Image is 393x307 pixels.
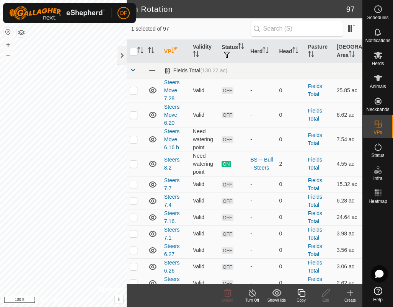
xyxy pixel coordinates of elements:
span: OFF [222,198,233,204]
div: - [250,180,273,188]
span: OFF [222,136,233,143]
button: i [115,295,123,304]
td: Need watering point [190,127,219,152]
span: Heatmap [369,199,387,204]
span: OFF [222,264,233,270]
td: 25.85 ac [334,78,362,103]
p-sorticon: Activate to sort [137,48,144,54]
span: i [118,296,120,302]
td: Valid [190,103,219,127]
a: Fields Total [308,243,322,257]
div: Fields Total [164,67,227,74]
a: Steers 7.1 [164,227,179,241]
p-sorticon: Activate to sort [292,48,298,54]
td: 0 [276,275,305,291]
div: - [250,246,273,254]
p-sorticon: Activate to sort [171,48,178,54]
a: Steers Move 7.28 [164,79,179,101]
a: Fields Total [308,210,322,224]
span: Animals [370,84,386,89]
a: Steers 8.2 [164,157,179,171]
input: Search (S) [251,21,343,37]
button: Reset Map [3,28,13,37]
td: Valid [190,225,219,242]
td: 0 [276,103,305,127]
span: OFF [222,231,233,237]
span: OFF [222,214,233,221]
div: - [250,111,273,119]
div: - [250,136,273,144]
span: Help [373,297,383,302]
td: 15.32 ac [334,176,362,193]
div: - [250,197,273,205]
button: – [3,50,13,59]
td: 0 [276,242,305,258]
p-sorticon: Activate to sort [263,48,269,54]
td: Valid [190,176,219,193]
td: Valid [190,258,219,275]
td: 0 [276,258,305,275]
td: Valid [190,275,219,291]
span: 97 [346,3,355,15]
td: 7.54 ac [334,127,362,152]
td: 0 [276,176,305,193]
td: Valid [190,78,219,103]
th: [GEOGRAPHIC_DATA] Area [334,40,362,63]
div: - [250,87,273,95]
span: OFF [222,87,233,94]
td: 24.64 ac [334,209,362,225]
td: Need watering point [190,152,219,176]
th: Herd [247,40,276,63]
div: Copy [289,297,313,303]
td: 6.28 ac [334,193,362,209]
div: Show/Hide [264,297,289,303]
a: Fields Total [308,194,322,208]
span: Notifications [365,38,390,43]
td: 0 [276,225,305,242]
span: Status [371,153,384,158]
td: 3.98 ac [334,225,362,242]
a: Fields Total [308,227,322,241]
a: Fields Total [308,108,322,122]
a: Steers 6.26 [164,260,179,274]
a: Privacy Policy [33,297,62,304]
th: Head [276,40,305,63]
a: Steers 7.4 [164,194,179,208]
td: 0 [276,127,305,152]
td: Valid [190,242,219,258]
a: Help [363,284,393,305]
span: 1 selected of 97 [131,25,251,33]
div: BS -- Bull - Steers [250,156,273,172]
p-sorticon: Activate to sort [193,52,199,58]
p-sorticon: Activate to sort [308,52,314,58]
span: OFF [222,247,233,254]
td: 2 [276,152,305,176]
span: Delete [222,298,233,302]
p-sorticon: Activate to sort [148,48,154,54]
th: VP [161,40,190,63]
span: OFF [222,181,233,188]
span: ON [222,161,231,167]
div: - [250,230,273,238]
td: 3.56 ac [334,242,362,258]
span: OFF [222,112,233,118]
a: Fields Total [308,132,322,146]
p-sorticon: Activate to sort [238,44,244,50]
div: - [250,213,273,221]
td: 0 [276,209,305,225]
td: Valid [190,209,219,225]
th: Status [219,40,247,63]
span: Infra [373,176,382,181]
span: VPs [373,130,382,135]
span: Herds [372,61,384,66]
div: Turn Off [240,297,264,303]
a: Steers 6.25 [164,276,179,290]
button: + [3,40,13,49]
td: 0 [276,193,305,209]
a: Steers 6.27 [164,243,179,257]
button: Map Layers [17,28,26,37]
div: - [250,263,273,271]
p-sorticon: Activate to sort [349,52,355,58]
td: Valid [190,193,219,209]
div: Edit [313,297,338,303]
